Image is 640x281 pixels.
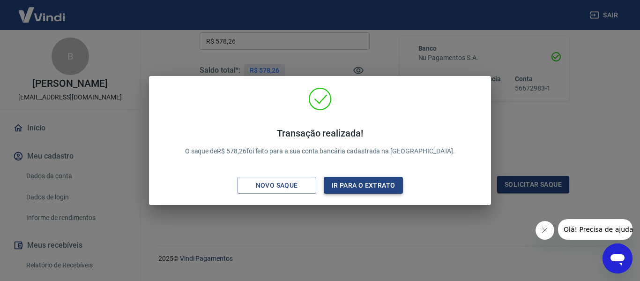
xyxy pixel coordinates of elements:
h4: Transação realizada! [185,128,455,139]
div: Novo saque [245,180,309,191]
iframe: Mensagem da empresa [558,219,633,240]
iframe: Fechar mensagem [536,221,554,240]
button: Novo saque [237,177,316,194]
span: Olá! Precisa de ajuda? [6,7,79,14]
button: Ir para o extrato [324,177,403,194]
p: O saque de R$ 578,26 foi feito para a sua conta bancária cadastrada na [GEOGRAPHIC_DATA]. [185,128,455,156]
iframe: Botão para abrir a janela de mensagens [603,243,633,273]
